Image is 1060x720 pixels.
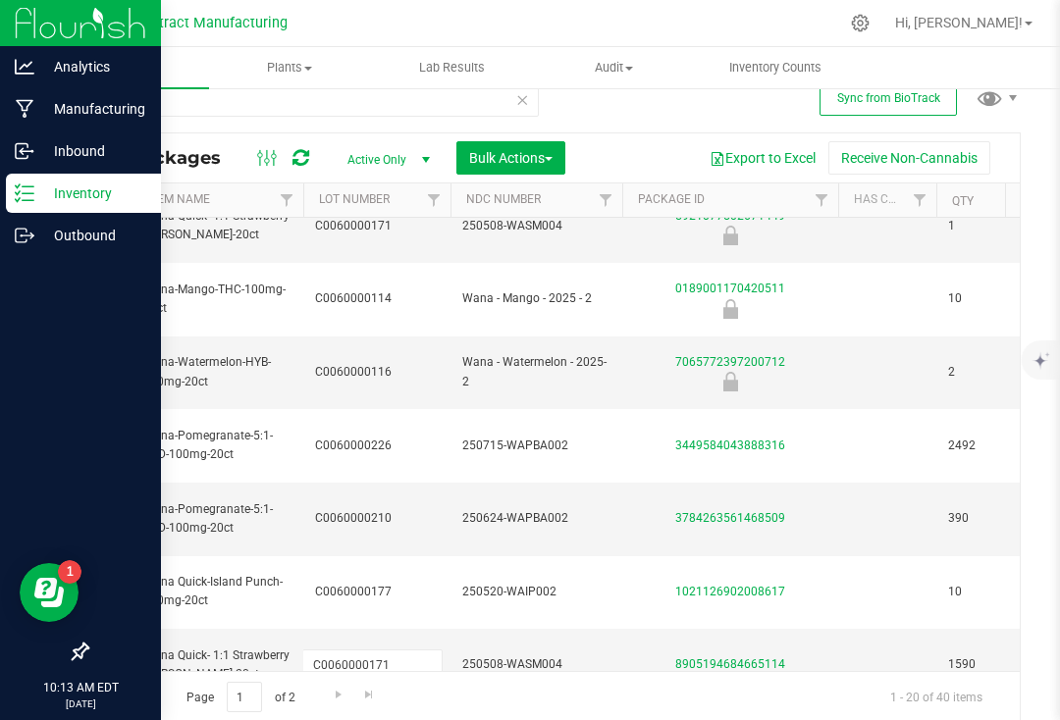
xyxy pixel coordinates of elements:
[143,281,291,318] span: Wana-Mango-THC-100mg-20ct
[315,437,439,455] span: C0060000226
[462,353,610,390] span: Wana - Watermelon - 2025-2
[34,181,152,205] p: Inventory
[393,59,511,77] span: Lab Results
[315,217,439,235] span: C0060000171
[948,655,1023,674] span: 1590
[170,682,311,712] span: Page of 2
[462,583,610,601] span: 250520-WAIP002
[315,363,439,382] span: C0060000116
[638,192,705,206] a: Package ID
[515,87,529,113] span: Clear
[828,141,990,175] button: Receive Non-Cannabis
[675,585,785,598] a: 1021126902008617
[703,59,848,77] span: Inventory Counts
[315,583,439,601] span: C0060000177
[102,147,240,169] span: All Packages
[147,192,210,206] a: Item Name
[469,150,553,166] span: Bulk Actions
[675,511,785,525] a: 3784263561468509
[456,141,565,175] button: Bulk Actions
[675,355,785,369] a: 7065772397200712
[534,59,694,77] span: Audit
[948,583,1023,601] span: 10
[466,192,541,206] a: NDC Number
[15,226,34,245] inline-svg: Outbound
[837,91,940,105] span: Sync from BioTrack
[418,183,450,217] a: Filter
[848,14,873,32] div: Manage settings
[58,560,81,584] iframe: Resource center unread badge
[34,139,152,163] p: Inbound
[209,47,371,88] a: Plants
[948,289,1023,308] span: 10
[806,183,838,217] a: Filter
[533,47,695,88] a: Audit
[143,207,291,244] span: Wana Quick- 1:1 Strawberry [PERSON_NAME]-20ct
[210,59,370,77] span: Plants
[904,183,936,217] a: Filter
[948,437,1023,455] span: 2492
[324,682,352,708] a: Go to the next page
[371,47,533,88] a: Lab Results
[15,183,34,203] inline-svg: Inventory
[948,363,1023,382] span: 2
[462,217,610,235] span: 250508-WASM004
[143,500,291,538] span: Wana-Pomegranate-5:1-CBD-100mg-20ct
[271,183,303,217] a: Filter
[143,427,291,464] span: Wana-Pomegranate-5:1-CBD-100mg-20ct
[462,655,610,674] span: 250508-WASM004
[874,682,998,711] span: 1 - 20 of 40 items
[697,141,828,175] button: Export to Excel
[315,289,439,308] span: C0060000114
[15,99,34,119] inline-svg: Manufacturing
[315,509,439,528] span: C0060000210
[462,437,610,455] span: 250715-WAPBA002
[675,282,785,295] a: 0189001170420511
[619,372,841,391] div: Newly Received
[9,696,152,711] p: [DATE]
[675,438,785,452] a: 3449584043888316
[227,682,262,712] input: 1
[15,141,34,161] inline-svg: Inbound
[462,289,610,308] span: Wana - Mango - 2025 - 2
[619,226,841,245] div: Newly Received
[143,646,291,684] span: Wana Quick- 1:1 Strawberry [PERSON_NAME]-20ct
[590,183,622,217] a: Filter
[619,299,841,319] div: Newly Received
[86,87,539,117] input: Search Package ID, Item Name, SKU, Lot or Part Number...
[695,47,857,88] a: Inventory Counts
[820,80,957,116] button: Sync from BioTrack
[113,15,288,31] span: CT Contract Manufacturing
[34,55,152,78] p: Analytics
[948,217,1023,235] span: 1
[20,563,79,622] iframe: Resource center
[302,649,443,680] input: lot_number
[895,15,1023,30] span: Hi, [PERSON_NAME]!
[34,97,152,121] p: Manufacturing
[9,679,152,696] p: 10:13 AM EDT
[319,192,390,206] a: Lot Number
[675,209,785,223] a: 5921077502671449
[462,509,610,528] span: 250624-WAPBA002
[15,57,34,77] inline-svg: Analytics
[34,224,152,247] p: Outbound
[143,353,291,390] span: Wana-Watermelon-HYB-100mg-20ct
[355,682,384,708] a: Go to the last page
[952,194,974,208] a: Qty
[838,183,936,218] th: Has COA
[143,573,291,610] span: Wana Quick-Island Punch-100mg-20ct
[675,657,785,671] a: 8905194684665114
[948,509,1023,528] span: 390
